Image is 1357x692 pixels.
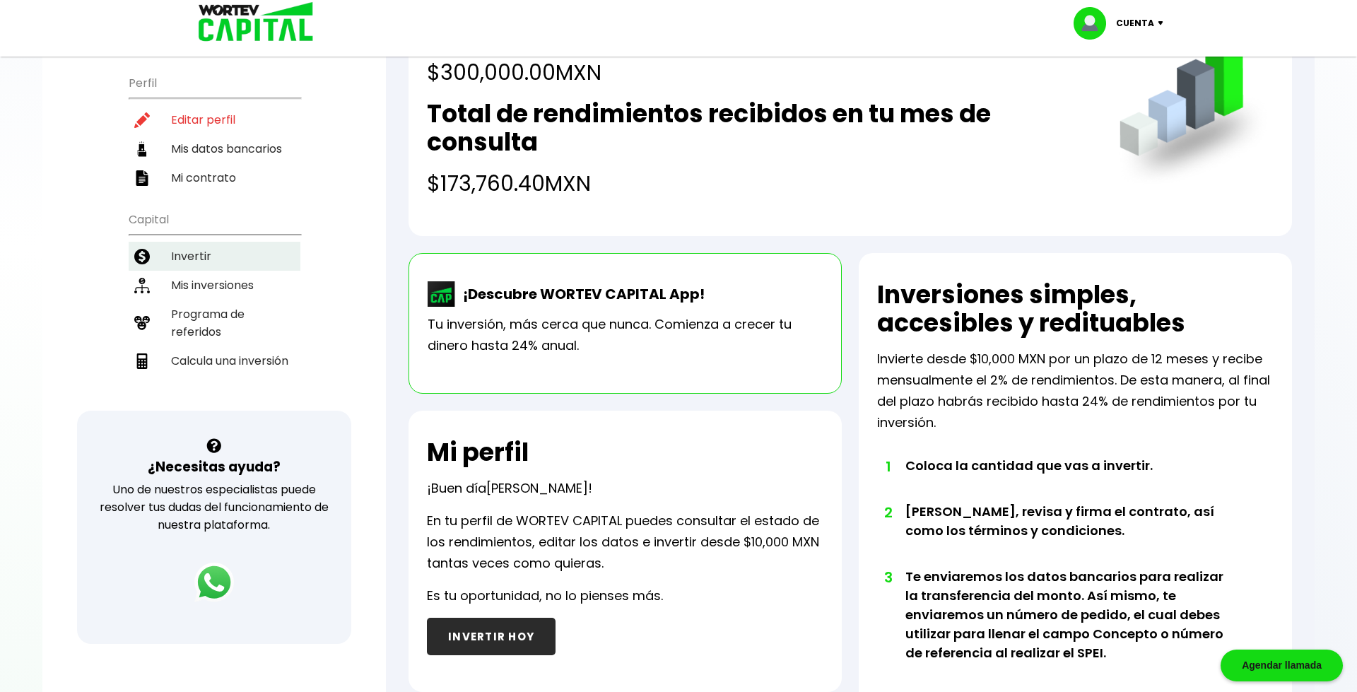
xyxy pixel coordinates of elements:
h4: $173,760.40 MXN [427,168,1091,199]
a: Invertir [129,242,300,271]
img: inversiones-icon.6695dc30.svg [134,278,150,293]
h2: Inversiones simples, accesibles y redituables [877,281,1274,337]
div: Agendar llamada [1221,650,1343,681]
p: Invierte desde $10,000 MXN por un plazo de 12 meses y recibe mensualmente el 2% de rendimientos. ... [877,348,1274,433]
p: Cuenta [1116,13,1154,34]
p: ¡Descubre WORTEV CAPITAL App! [456,283,705,305]
button: INVERTIR HOY [427,618,556,655]
span: 1 [884,456,891,477]
a: Mis inversiones [129,271,300,300]
li: Te enviaremos los datos bancarios para realizar la transferencia del monto. Así mismo, te enviare... [905,567,1234,689]
a: Editar perfil [129,105,300,134]
li: [PERSON_NAME], revisa y firma el contrato, así como los términos y condiciones. [905,502,1234,567]
a: Programa de referidos [129,300,300,346]
a: Mi contrato [129,163,300,192]
img: editar-icon.952d3147.svg [134,112,150,128]
ul: Capital [129,204,300,411]
p: Uno de nuestros especialistas puede resolver tus dudas del funcionamiento de nuestra plataforma. [95,481,334,534]
img: contrato-icon.f2db500c.svg [134,170,150,186]
h4: $300,000.00 MXN [427,57,782,88]
li: Coloca la cantidad que vas a invertir. [905,456,1234,502]
p: Tu inversión, más cerca que nunca. Comienza a crecer tu dinero hasta 24% anual. [428,314,823,356]
img: profile-image [1074,7,1116,40]
ul: Perfil [129,67,300,192]
img: invertir-icon.b3b967d7.svg [134,249,150,264]
a: Mis datos bancarios [129,134,300,163]
span: [PERSON_NAME] [486,479,588,497]
img: icon-down [1154,21,1173,25]
span: 3 [884,567,891,588]
h2: Total de rendimientos recibidos en tu mes de consulta [427,100,1091,156]
img: logos_whatsapp-icon.242b2217.svg [194,563,234,602]
img: datos-icon.10cf9172.svg [134,141,150,157]
h3: ¿Necesitas ayuda? [148,457,281,477]
img: wortev-capital-app-icon [428,281,456,307]
p: ¡Buen día ! [427,478,592,499]
img: calculadora-icon.17d418c4.svg [134,353,150,369]
h2: Mi perfil [427,438,529,467]
p: Es tu oportunidad, no lo pienses más. [427,585,663,606]
p: En tu perfil de WORTEV CAPITAL puedes consultar el estado de los rendimientos, editar los datos e... [427,510,823,574]
span: 2 [884,502,891,523]
img: grafica.516fef24.png [1113,28,1274,189]
a: Calcula una inversión [129,346,300,375]
img: recomiendanos-icon.9b8e9327.svg [134,315,150,331]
